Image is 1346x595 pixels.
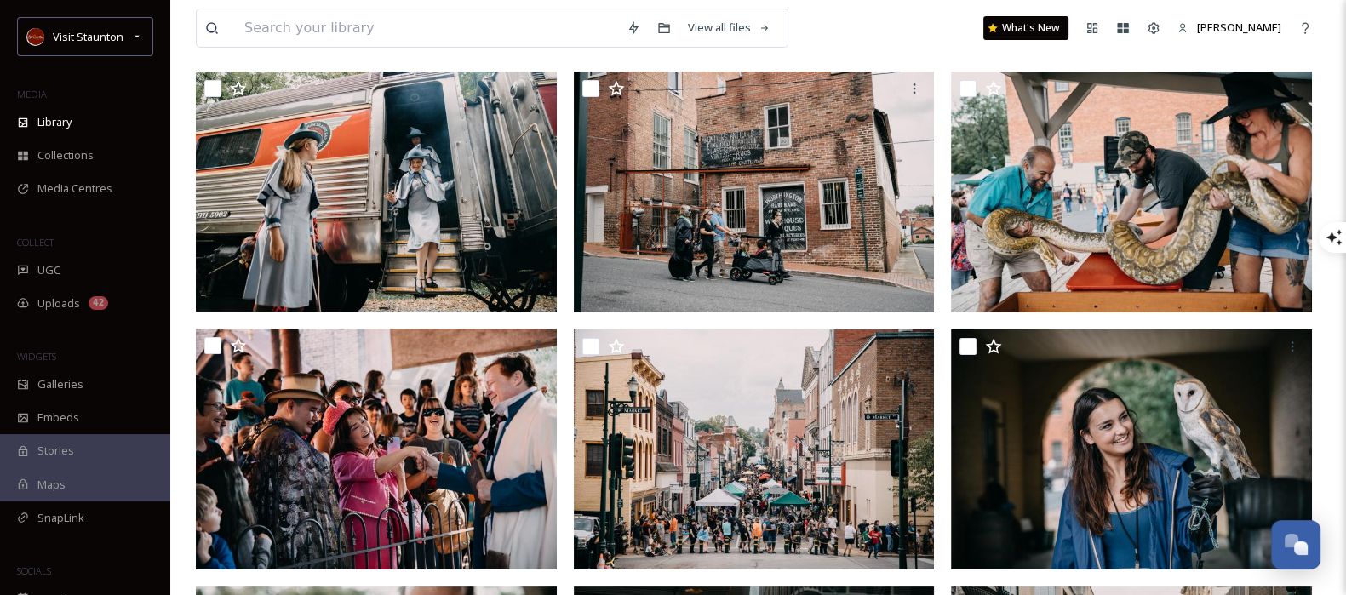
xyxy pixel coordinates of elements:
a: View all files [679,11,779,44]
span: MEDIA [17,88,47,100]
img: QCMM2024-54.jpg [196,72,557,312]
span: Embeds [37,409,79,426]
button: Open Chat [1271,520,1320,569]
a: What's New [983,16,1068,40]
span: Collections [37,147,94,163]
span: Uploads [37,295,80,312]
img: QCMM2024-40.jpg [574,329,935,569]
input: Search your library [236,9,618,47]
span: Media Centres [37,180,112,197]
img: QCMM2024-65.jpg [951,329,1312,569]
span: COLLECT [17,236,54,249]
span: SnapLink [37,510,84,526]
span: [PERSON_NAME] [1197,20,1281,35]
img: QCMM2024-68.jpg [951,72,1312,312]
span: UGC [37,262,60,278]
span: SOCIALS [17,564,51,577]
span: Library [37,114,72,130]
img: QCMM2024-76.jpg [574,72,935,312]
span: Maps [37,477,66,493]
span: Galleries [37,376,83,392]
span: Stories [37,443,74,459]
a: [PERSON_NAME] [1169,11,1290,44]
img: images.png [27,28,44,45]
span: Visit Staunton [53,29,123,44]
span: WIDGETS [17,350,56,363]
img: QCMM2024-12.jpg [196,329,557,569]
div: 42 [89,296,108,310]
